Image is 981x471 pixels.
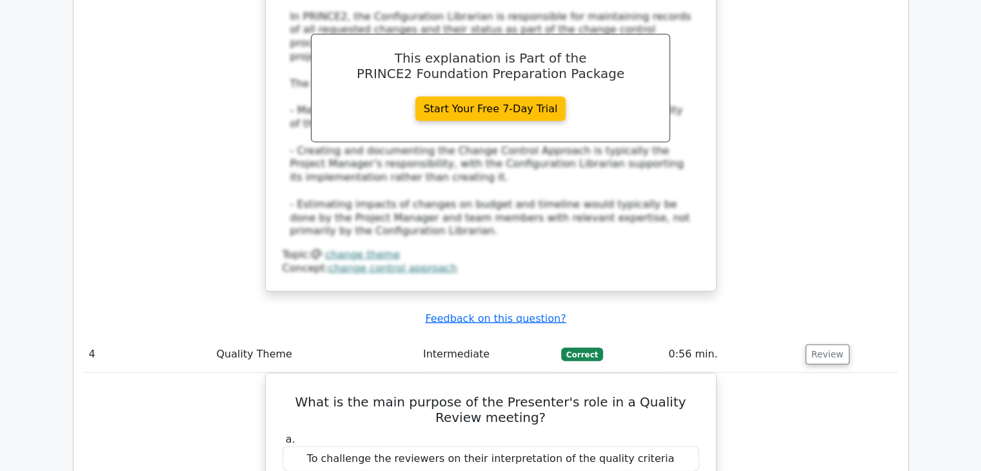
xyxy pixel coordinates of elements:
[561,348,603,361] span: Correct
[282,262,699,276] div: Concept:
[286,433,295,445] span: a.
[211,336,417,373] td: Quality Theme
[282,248,699,262] div: Topic:
[281,394,700,425] h5: What is the main purpose of the Presenter's role in a Quality Review meeting?
[84,336,212,373] td: 4
[328,262,457,274] a: change control approach
[325,248,400,261] a: change theme
[290,10,691,239] div: In PRINCE2, the Configuration Librarian is responsible for maintaining records of all requested c...
[425,312,566,325] a: Feedback on this question?
[418,336,556,373] td: Intermediate
[663,336,800,373] td: 0:56 min.
[806,345,849,365] button: Review
[415,97,566,121] a: Start Your Free 7-Day Trial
